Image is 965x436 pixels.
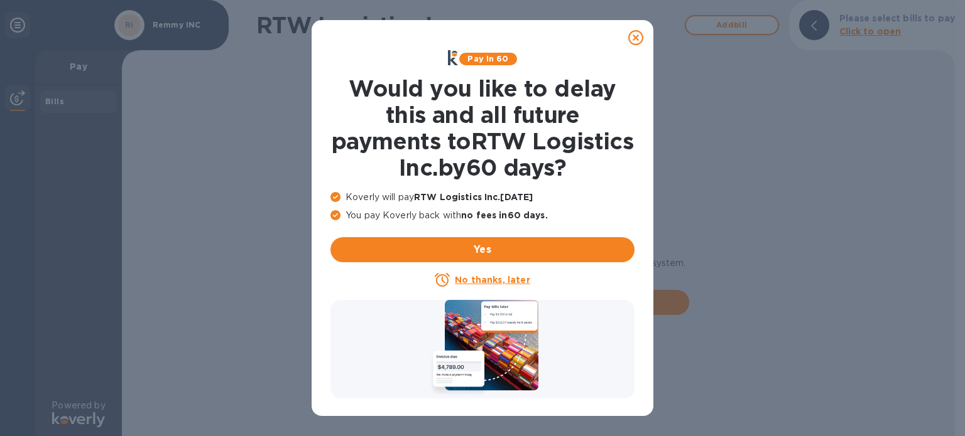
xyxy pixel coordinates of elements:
[461,210,547,220] b: no fees in 60 days .
[467,54,508,63] b: Pay in 60
[455,275,530,285] u: No thanks, later
[330,237,635,262] button: Yes
[341,242,624,257] span: Yes
[330,209,635,222] p: You pay Koverly back with
[330,75,635,181] h1: Would you like to delay this and all future payments to RTW Logistics Inc. by 60 days ?
[330,191,635,204] p: Koverly will pay
[414,192,533,202] b: RTW Logistics Inc. [DATE]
